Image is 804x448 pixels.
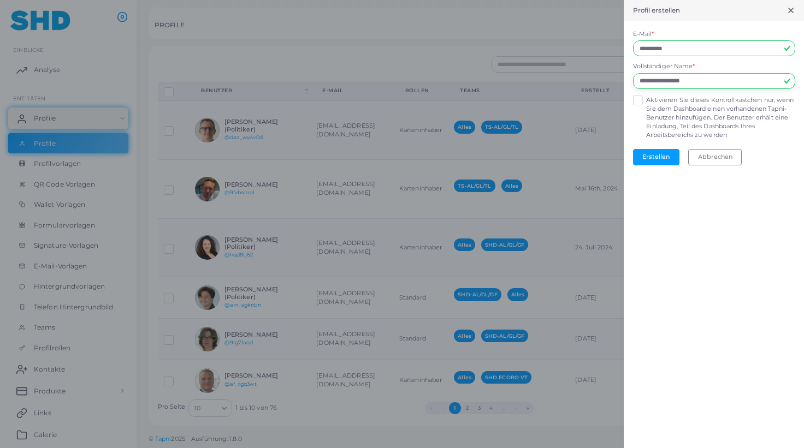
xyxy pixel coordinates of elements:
[633,7,681,14] h5: Profil erstellen
[633,30,654,39] label: E-Mail
[633,149,679,165] button: Erstellen
[633,62,695,71] label: Vollständiger Name
[688,149,742,165] button: Abbrechen
[646,96,795,140] label: Aktivieren Sie dieses Kontrollkästchen nur, wenn Sie dem Dashboard einen vorhandenen Tapni-Benutz...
